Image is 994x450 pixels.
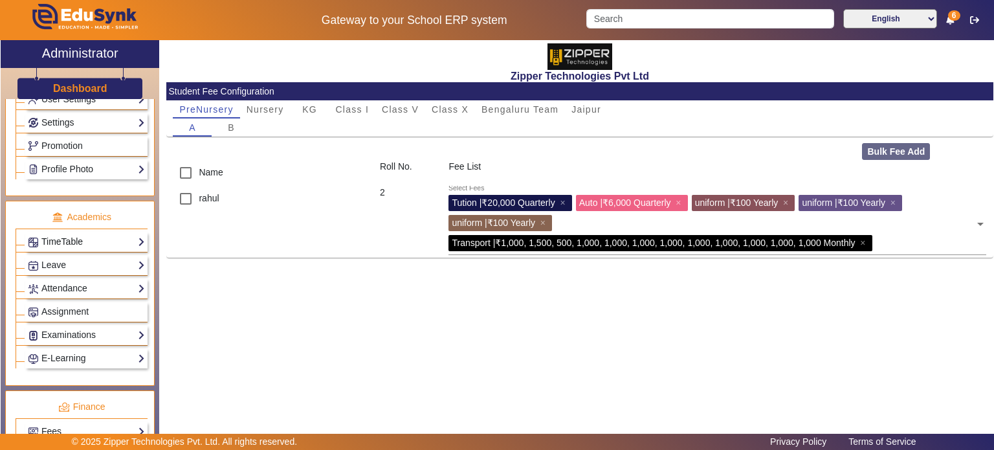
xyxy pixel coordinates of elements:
[481,105,558,114] span: Bengaluru Team
[42,45,118,61] h2: Administrator
[52,82,108,95] a: Dashboard
[452,218,535,228] span: uniform | ₹100 Yearly
[948,10,960,21] span: 6
[842,433,922,450] a: Terms of Service
[571,105,601,114] span: Jaipur
[783,197,791,208] span: ×
[764,433,833,450] a: Privacy Policy
[247,105,284,114] span: Nursery
[166,186,373,258] div: rahul
[41,141,83,151] span: Promotion
[28,304,145,319] a: Assignment
[802,197,885,208] span: uniform | ₹100 Yearly
[1,40,159,68] a: Administrator
[41,306,89,317] span: Assignment
[58,401,70,413] img: finance.png
[72,435,298,449] p: © 2025 Zipper Technologies Pvt. Ltd. All rights reserved.
[228,123,235,132] span: B
[28,139,145,153] a: Promotion
[166,160,373,186] div: Name
[53,82,107,95] h3: Dashboard
[302,105,317,114] span: KG
[448,183,484,194] div: Select Fees
[560,197,568,208] span: ×
[373,186,442,258] div: 2
[452,197,555,208] span: Tution | ₹20,000 Quarterly
[382,105,419,114] span: Class V
[373,160,442,186] div: Roll No.
[28,308,38,317] img: Assignments.png
[166,70,993,82] h2: Zipper Technologies Pvt Ltd
[452,238,855,248] span: Transport | ₹1,000, 1,500, 500, 1,000, 1,000, 1,000, 1,000, 1,000, 1,000, 1,000, 1,000, 1,000 Mon...
[179,105,233,114] span: PreNursery
[336,105,370,114] span: Class I
[586,9,834,28] input: Search
[166,82,993,100] mat-card-header: Student Fee Configuration
[16,210,148,224] p: Academics
[28,141,38,151] img: Branchoperations.png
[676,197,684,208] span: ×
[52,212,63,223] img: academic.png
[860,238,868,248] span: ×
[890,197,899,208] span: ×
[16,400,148,414] p: Finance
[189,123,196,132] span: A
[442,160,993,186] div: Fee List
[432,105,469,114] span: Class X
[579,197,671,208] span: Auto | ₹6,000 Quarterly
[695,197,779,208] span: uniform | ₹100 Yearly
[256,14,573,27] h5: Gateway to your School ERP system
[540,218,549,228] span: ×
[547,43,612,70] img: 36227e3f-cbf6-4043-b8fc-b5c5f2957d0a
